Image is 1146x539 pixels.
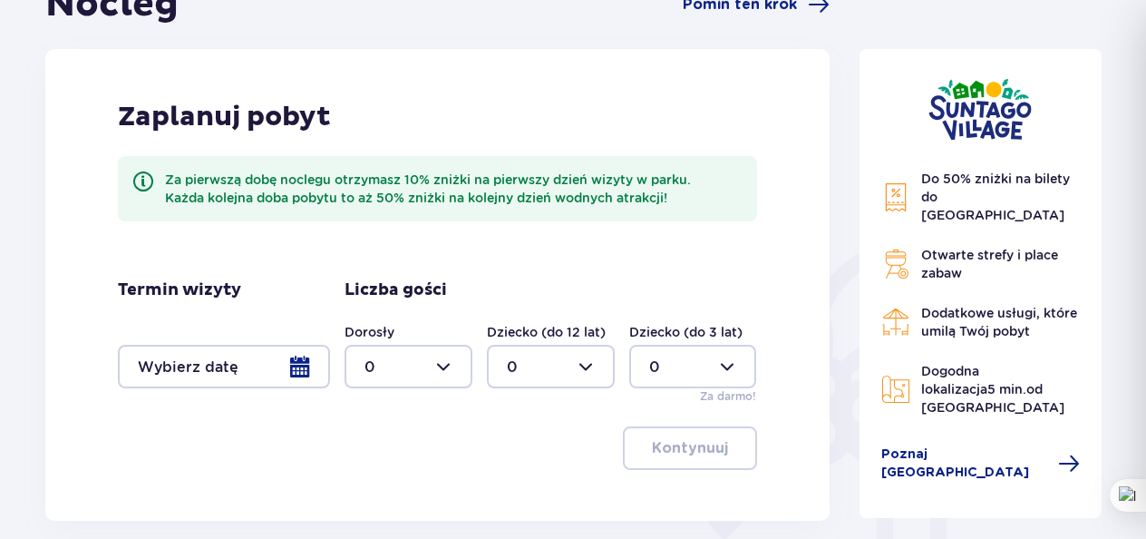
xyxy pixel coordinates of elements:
[881,308,910,337] img: Restaurant Icon
[921,364,1064,415] span: Dogodna lokalizacja od [GEOGRAPHIC_DATA]
[629,323,743,341] label: Dziecko (do 3 lat)
[652,438,728,458] p: Kontynuuj
[921,306,1077,338] span: Dodatkowe usługi, które umilą Twój pobyt
[487,323,606,341] label: Dziecko (do 12 lat)
[921,171,1070,222] span: Do 50% zniżki na bilety do [GEOGRAPHIC_DATA]
[118,279,241,301] p: Termin wizyty
[165,171,743,207] div: Za pierwszą dobę noclegu otrzymasz 10% zniżki na pierwszy dzień wizyty w parku. Każda kolejna dob...
[881,375,910,404] img: Map Icon
[623,426,757,470] button: Kontynuuj
[881,446,1048,482] span: Poznaj [GEOGRAPHIC_DATA]
[345,323,394,341] label: Dorosły
[345,279,447,301] p: Liczba gości
[881,446,1081,482] a: Poznaj [GEOGRAPHIC_DATA]
[881,250,910,279] img: Grill Icon
[928,78,1032,141] img: Suntago Village
[921,248,1058,280] span: Otwarte strefy i place zabaw
[700,388,756,405] p: Za darmo!
[987,382,1026,397] span: 5 min.
[118,100,331,134] p: Zaplanuj pobyt
[881,182,910,212] img: Discount Icon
